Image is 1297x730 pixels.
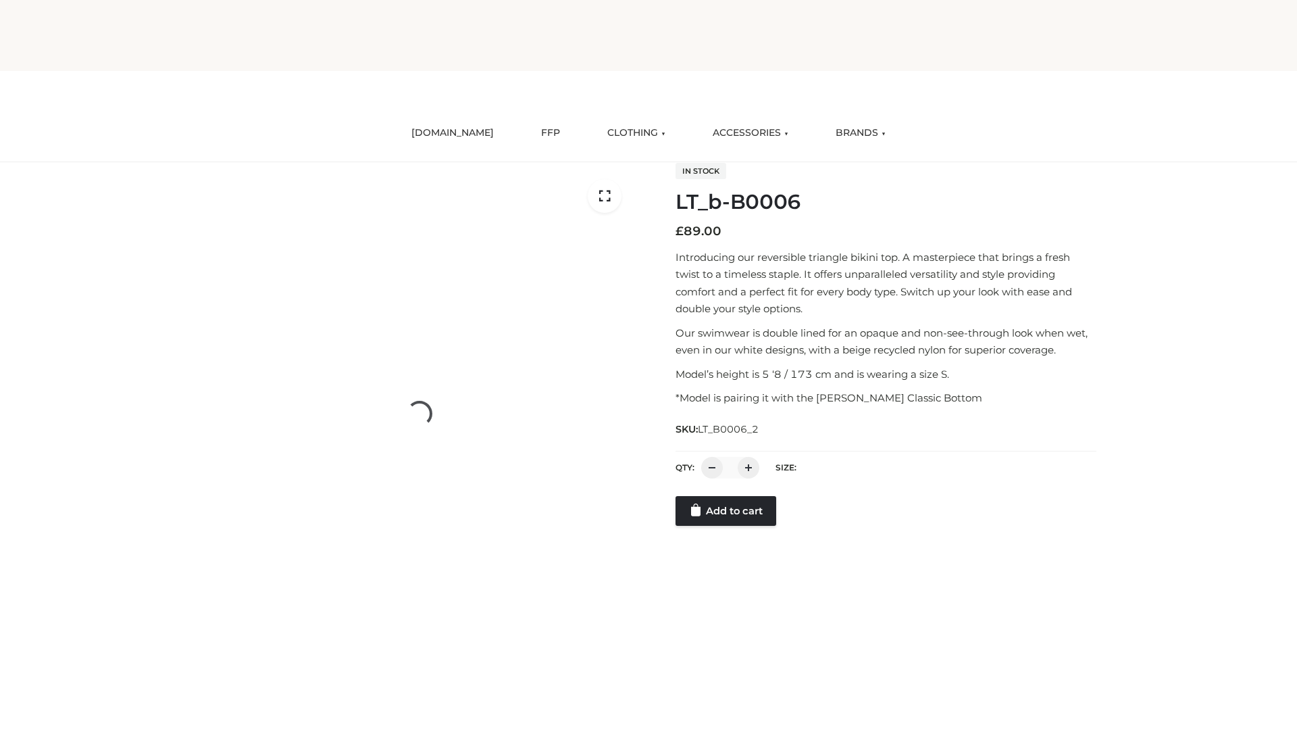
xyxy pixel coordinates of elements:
a: Add to cart [676,496,776,526]
p: *Model is pairing it with the [PERSON_NAME] Classic Bottom [676,389,1096,407]
span: SKU: [676,421,760,437]
a: [DOMAIN_NAME] [401,118,504,148]
bdi: 89.00 [676,224,721,239]
span: £ [676,224,684,239]
h1: LT_b-B0006 [676,190,1096,214]
a: FFP [531,118,570,148]
span: In stock [676,163,726,179]
p: Our swimwear is double lined for an opaque and non-see-through look when wet, even in our white d... [676,324,1096,359]
a: ACCESSORIES [703,118,798,148]
label: Size: [775,462,796,472]
p: Model’s height is 5 ‘8 / 173 cm and is wearing a size S. [676,366,1096,383]
span: LT_B0006_2 [698,423,759,435]
a: CLOTHING [597,118,676,148]
p: Introducing our reversible triangle bikini top. A masterpiece that brings a fresh twist to a time... [676,249,1096,318]
label: QTY: [676,462,694,472]
a: BRANDS [825,118,896,148]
